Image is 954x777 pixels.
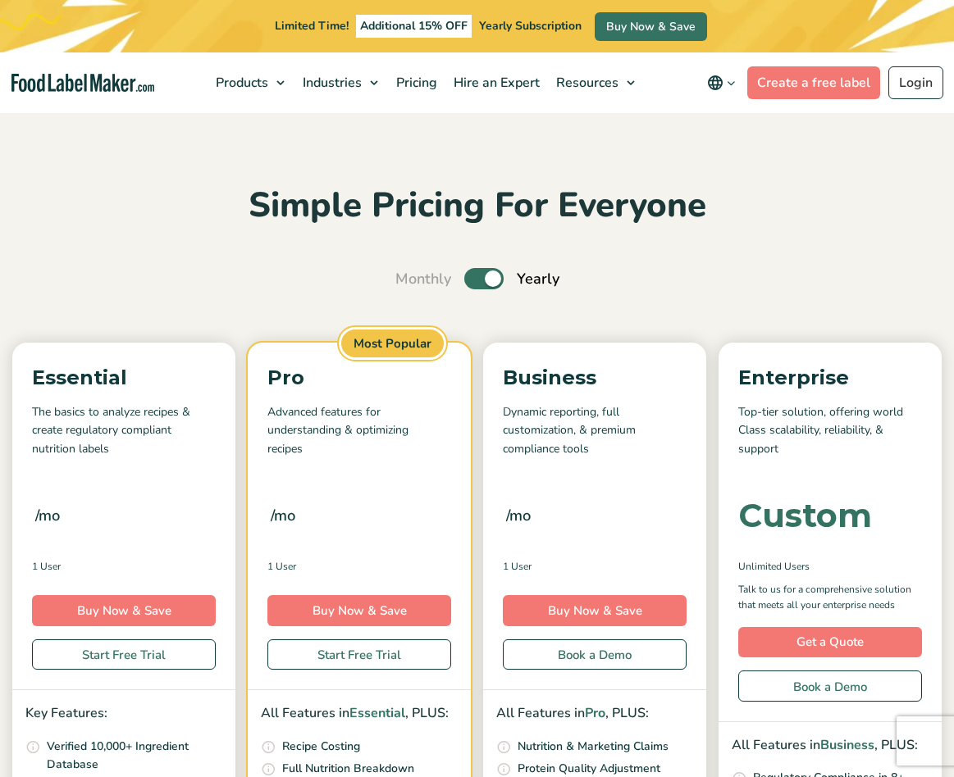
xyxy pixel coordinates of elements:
a: Get a Quote [738,627,922,658]
a: Resources [546,52,643,113]
span: Industries [298,74,363,92]
span: /mo [35,504,60,527]
a: Buy Now & Save [32,595,216,626]
p: Dynamic reporting, full customization, & premium compliance tools [503,403,687,458]
span: Resources [551,74,620,92]
span: Yearly Subscription [479,18,582,34]
a: Products [206,52,293,113]
span: Pro [585,704,605,722]
p: Recipe Costing [282,738,360,756]
span: Most Popular [339,327,446,361]
a: Start Free Trial [267,639,451,670]
span: Essential [349,704,405,722]
span: /mo [506,504,531,527]
p: All Features in , PLUS: [496,703,693,725]
span: 1 User [32,559,61,574]
span: Unlimited Users [738,559,810,574]
span: Additional 15% OFF [356,15,472,38]
h2: Simple Pricing For Everyone [12,184,942,229]
span: 1 User [503,559,532,574]
p: Key Features: [25,703,222,725]
p: All Features in , PLUS: [732,735,929,757]
span: Pricing [391,74,439,92]
span: Monthly [395,268,451,290]
a: Buy Now & Save [503,595,687,626]
span: Yearly [517,268,559,290]
p: Advanced features for understanding & optimizing recipes [267,403,451,458]
p: All Features in , PLUS: [261,703,458,725]
p: Verified 10,000+ Ingredient Database [47,738,222,775]
p: Business [503,362,687,393]
span: Business [820,736,874,754]
a: Book a Demo [503,639,687,670]
p: Pro [267,362,451,393]
span: Limited Time! [275,18,349,34]
p: Top-tier solution, offering world Class scalability, reliability, & support [738,403,922,458]
a: Hire an Expert [444,52,546,113]
p: Nutrition & Marketing Claims [518,738,669,756]
a: Book a Demo [738,670,922,702]
a: Start Free Trial [32,639,216,670]
div: Custom [738,499,872,532]
span: /mo [271,504,295,527]
a: Buy Now & Save [595,12,707,41]
p: Talk to us for a comprehensive solution that meets all your enterprise needs [738,582,922,613]
a: Buy Now & Save [267,595,451,626]
a: Pricing [386,52,444,113]
span: Products [211,74,270,92]
a: Create a free label [747,66,880,99]
label: Toggle [464,268,504,289]
p: Essential [32,362,216,393]
span: Hire an Expert [449,74,541,92]
p: Enterprise [738,362,922,393]
span: 1 User [267,559,296,574]
a: Industries [293,52,386,113]
a: Login [888,66,943,99]
p: The basics to analyze recipes & create regulatory compliant nutrition labels [32,403,216,458]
